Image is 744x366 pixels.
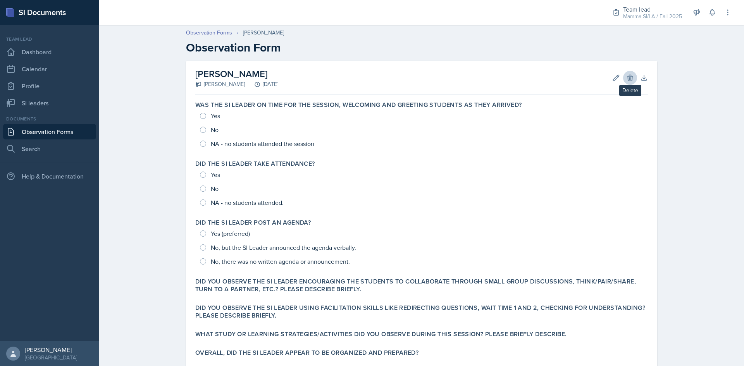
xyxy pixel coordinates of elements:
[3,141,96,156] a: Search
[3,78,96,94] a: Profile
[3,36,96,43] div: Team lead
[3,124,96,139] a: Observation Forms
[3,115,96,122] div: Documents
[195,349,418,357] label: Overall, did the SI Leader appear to be organized and prepared?
[3,95,96,111] a: Si leaders
[195,80,245,88] div: [PERSON_NAME]
[623,12,682,21] div: Mamma SI/LA / Fall 2025
[245,80,278,88] div: [DATE]
[195,278,648,293] label: Did you observe the SI Leader encouraging the students to collaborate through small group discuss...
[195,101,522,109] label: Was the SI Leader on time for the session, welcoming and greeting students as they arrived?
[186,41,657,55] h2: Observation Form
[25,346,77,354] div: [PERSON_NAME]
[195,330,567,338] label: What study or learning strategies/activities did you observe during this session? Please briefly ...
[623,5,682,14] div: Team lead
[623,71,637,85] button: Delete
[186,29,232,37] a: Observation Forms
[243,29,284,37] div: [PERSON_NAME]
[3,168,96,184] div: Help & Documentation
[195,67,278,81] h2: [PERSON_NAME]
[25,354,77,361] div: [GEOGRAPHIC_DATA]
[3,44,96,60] a: Dashboard
[195,304,648,320] label: Did you observe the SI Leader using facilitation skills like redirecting questions, wait time 1 a...
[195,219,311,227] label: Did the SI Leader post an agenda?
[195,160,315,168] label: Did the SI Leader take attendance?
[3,61,96,77] a: Calendar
